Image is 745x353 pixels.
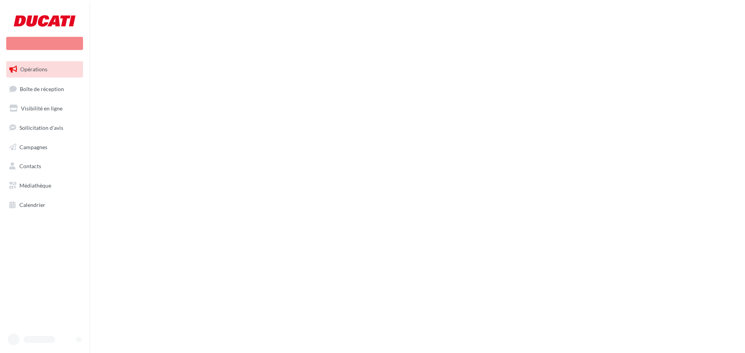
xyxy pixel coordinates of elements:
span: Sollicitation d'avis [19,124,63,131]
span: Médiathèque [19,182,51,189]
a: Visibilité en ligne [5,100,85,117]
a: Sollicitation d'avis [5,120,85,136]
div: Nouvelle campagne [6,37,83,50]
a: Boîte de réception [5,81,85,97]
a: Contacts [5,158,85,174]
a: Calendrier [5,197,85,213]
span: Visibilité en ligne [21,105,62,112]
span: Boîte de réception [20,85,64,92]
a: Campagnes [5,139,85,155]
span: Calendrier [19,201,45,208]
span: Contacts [19,163,41,169]
span: Opérations [20,66,47,72]
a: Opérations [5,61,85,77]
span: Campagnes [19,143,47,150]
a: Médiathèque [5,177,85,194]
